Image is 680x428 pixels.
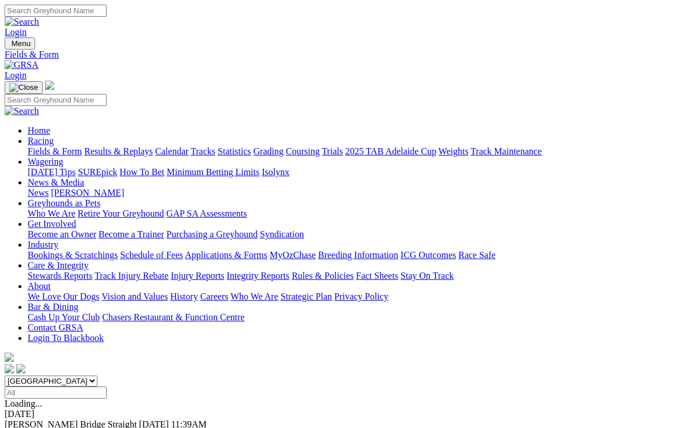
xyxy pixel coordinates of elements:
a: Become an Owner [28,229,96,239]
button: Toggle navigation [5,81,43,94]
a: About [28,281,51,291]
a: Schedule of Fees [120,250,183,260]
a: Vision and Values [101,291,168,301]
a: Care & Integrity [28,260,89,270]
a: Grading [254,146,284,156]
a: Home [28,126,50,135]
a: Chasers Restaurant & Function Centre [102,312,244,322]
a: Stewards Reports [28,271,92,281]
a: Minimum Betting Limits [167,167,259,177]
a: How To Bet [120,167,165,177]
a: Breeding Information [318,250,398,260]
a: Get Involved [28,219,76,229]
a: Greyhounds as Pets [28,198,100,208]
div: Racing [28,146,675,157]
a: Isolynx [262,167,289,177]
a: Become a Trainer [99,229,164,239]
a: Track Injury Rebate [95,271,168,281]
div: About [28,291,675,302]
a: Results & Replays [84,146,153,156]
span: Menu [12,39,31,48]
a: [PERSON_NAME] [51,188,124,198]
a: Bookings & Scratchings [28,250,118,260]
div: Bar & Dining [28,312,675,323]
a: Who We Are [28,209,75,218]
a: Strategic Plan [281,291,332,301]
a: Careers [200,291,228,301]
div: News & Media [28,188,675,198]
a: MyOzChase [270,250,316,260]
div: Care & Integrity [28,271,675,281]
div: Get Involved [28,229,675,240]
img: logo-grsa-white.png [5,353,14,362]
a: Injury Reports [171,271,224,281]
div: Greyhounds as Pets [28,209,675,219]
div: Wagering [28,167,675,177]
a: Cash Up Your Club [28,312,100,322]
a: Calendar [155,146,188,156]
a: GAP SA Assessments [167,209,247,218]
a: SUREpick [78,167,117,177]
button: Toggle navigation [5,37,35,50]
a: Bar & Dining [28,302,78,312]
a: We Love Our Dogs [28,291,99,301]
a: History [170,291,198,301]
a: Fact Sheets [356,271,398,281]
a: Stay On Track [401,271,454,281]
a: Rules & Policies [292,271,354,281]
input: Select date [5,387,107,399]
input: Search [5,5,107,17]
img: logo-grsa-white.png [45,81,54,90]
a: Syndication [260,229,304,239]
a: Wagering [28,157,63,166]
a: Integrity Reports [226,271,289,281]
a: Statistics [218,146,251,156]
a: Applications & Forms [185,250,267,260]
img: Search [5,17,39,27]
div: Industry [28,250,675,260]
a: ICG Outcomes [401,250,456,260]
input: Search [5,94,107,106]
a: Login [5,27,27,37]
a: Login To Blackbook [28,333,104,343]
a: 2025 TAB Adelaide Cup [345,146,436,156]
a: Track Maintenance [471,146,542,156]
a: Trials [322,146,343,156]
a: Tracks [191,146,216,156]
a: Login [5,70,27,80]
img: facebook.svg [5,364,14,373]
a: Weights [439,146,469,156]
a: News [28,188,48,198]
a: [DATE] Tips [28,167,75,177]
img: Close [9,83,38,92]
a: Who We Are [231,291,278,301]
img: Search [5,106,39,116]
a: Racing [28,136,54,146]
a: Industry [28,240,58,249]
img: GRSA [5,60,39,70]
a: Fields & Form [5,50,675,60]
a: Retire Your Greyhound [78,209,164,218]
a: Coursing [286,146,320,156]
a: Fields & Form [28,146,82,156]
div: [DATE] [5,409,675,419]
a: Purchasing a Greyhound [167,229,258,239]
span: Loading... [5,399,42,408]
a: Race Safe [458,250,495,260]
a: Contact GRSA [28,323,83,332]
img: twitter.svg [16,364,25,373]
a: Privacy Policy [334,291,388,301]
a: News & Media [28,177,84,187]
